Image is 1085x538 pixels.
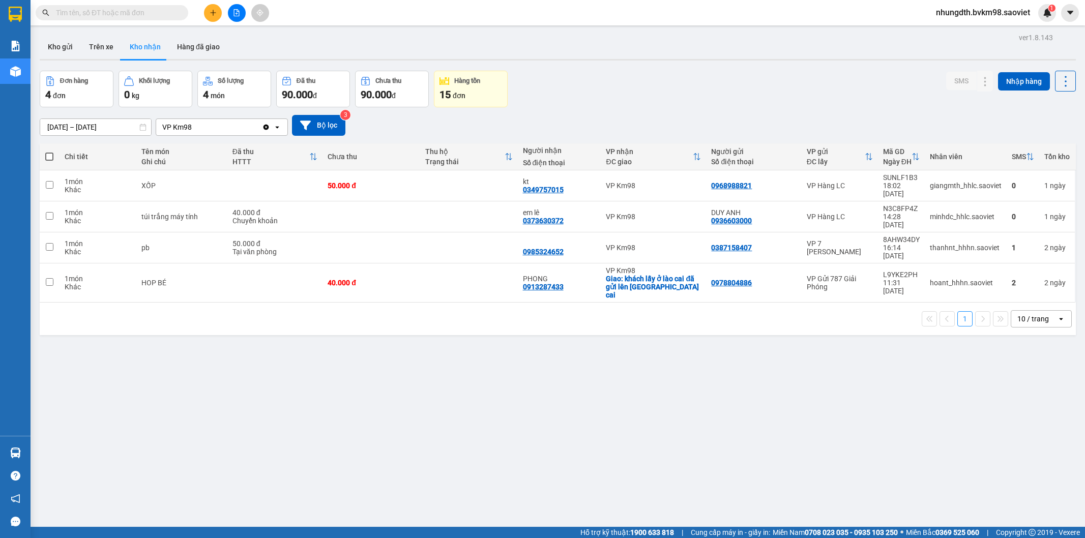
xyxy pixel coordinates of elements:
[523,177,596,186] div: kt
[141,182,222,190] div: XỐP
[1012,244,1034,252] div: 1
[1050,279,1066,287] span: ngày
[65,217,131,225] div: Khác
[42,9,49,16] span: search
[392,92,396,100] span: đ
[1044,244,1070,252] div: 2
[523,159,596,167] div: Số điện thoại
[453,92,465,100] span: đơn
[233,9,240,16] span: file-add
[711,158,796,166] div: Số điện thoại
[1050,244,1066,252] span: ngày
[883,147,912,156] div: Mã GD
[193,122,194,132] input: Selected VP Km98.
[124,88,130,101] span: 0
[141,244,222,252] div: pb
[65,177,131,186] div: 1 món
[523,208,596,217] div: em lê
[682,527,683,538] span: |
[1050,213,1066,221] span: ngày
[141,158,222,166] div: Ghi chú
[1029,529,1036,536] span: copyright
[523,248,564,256] div: 0985324652
[10,41,21,51] img: solution-icon
[420,143,518,170] th: Toggle SortBy
[65,248,131,256] div: Khác
[40,119,151,135] input: Select a date range.
[883,279,920,295] div: 11:31 [DATE]
[946,72,977,90] button: SMS
[1019,32,1053,43] div: ver 1.8.143
[1057,315,1065,323] svg: open
[606,244,701,252] div: VP Km98
[65,208,131,217] div: 1 món
[11,517,20,526] span: message
[1044,213,1070,221] div: 1
[251,4,269,22] button: aim
[273,123,281,131] svg: open
[276,71,350,107] button: Đã thu90.000đ
[210,9,217,16] span: plus
[204,4,222,22] button: plus
[1044,182,1070,190] div: 1
[1007,143,1039,170] th: Toggle SortBy
[773,527,898,538] span: Miền Nam
[232,217,317,225] div: Chuyển khoản
[81,35,122,59] button: Trên xe
[60,77,88,84] div: Đơn hàng
[523,275,596,283] div: PHONG
[998,72,1050,91] button: Nhập hàng
[928,6,1038,19] span: nhungdth.bvkm98.saoviet
[1012,182,1034,190] div: 0
[580,527,674,538] span: Hỗ trợ kỹ thuật:
[606,213,701,221] div: VP Km98
[65,283,131,291] div: Khác
[122,35,169,59] button: Kho nhận
[807,182,873,190] div: VP Hàng LC
[1012,153,1026,161] div: SMS
[523,283,564,291] div: 0913287433
[11,471,20,481] span: question-circle
[930,244,1002,252] div: thanhnt_hhhn.saoviet
[1044,279,1070,287] div: 2
[439,88,451,101] span: 15
[930,182,1002,190] div: giangmth_hhlc.saoviet
[606,182,701,190] div: VP Km98
[711,244,752,252] div: 0387158407
[53,92,66,100] span: đơn
[56,7,176,18] input: Tìm tên, số ĐT hoặc mã đơn
[40,35,81,59] button: Kho gửi
[434,71,508,107] button: Hàng tồn15đơn
[232,158,309,166] div: HTTT
[328,153,415,161] div: Chưa thu
[1017,314,1049,324] div: 10 / trang
[375,77,401,84] div: Chưa thu
[65,275,131,283] div: 1 món
[425,147,505,156] div: Thu hộ
[606,275,701,299] div: Giao: khách lấy ở lào cai đã gửi lên lào cai
[132,92,139,100] span: kg
[141,279,222,287] div: HOP BÉ
[282,88,313,101] span: 90.000
[355,71,429,107] button: Chưa thu90.000đ
[711,208,796,217] div: DUY ANH
[807,147,865,156] div: VP gửi
[65,153,131,161] div: Chi tiết
[523,217,564,225] div: 0373630372
[711,279,752,287] div: 0978804886
[313,92,317,100] span: đ
[340,110,350,120] sup: 3
[1066,8,1075,17] span: caret-down
[119,71,192,107] button: Khối lượng0kg
[900,530,903,534] span: ⚪️
[711,182,752,190] div: 0968988821
[883,173,920,182] div: SUNLF1B3
[139,77,170,84] div: Khối lượng
[169,35,228,59] button: Hàng đã giao
[935,528,979,536] strong: 0369 525 060
[203,88,209,101] span: 4
[40,71,113,107] button: Đơn hàng4đơn
[141,147,222,156] div: Tên món
[197,71,271,107] button: Số lượng4món
[1050,5,1053,12] span: 1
